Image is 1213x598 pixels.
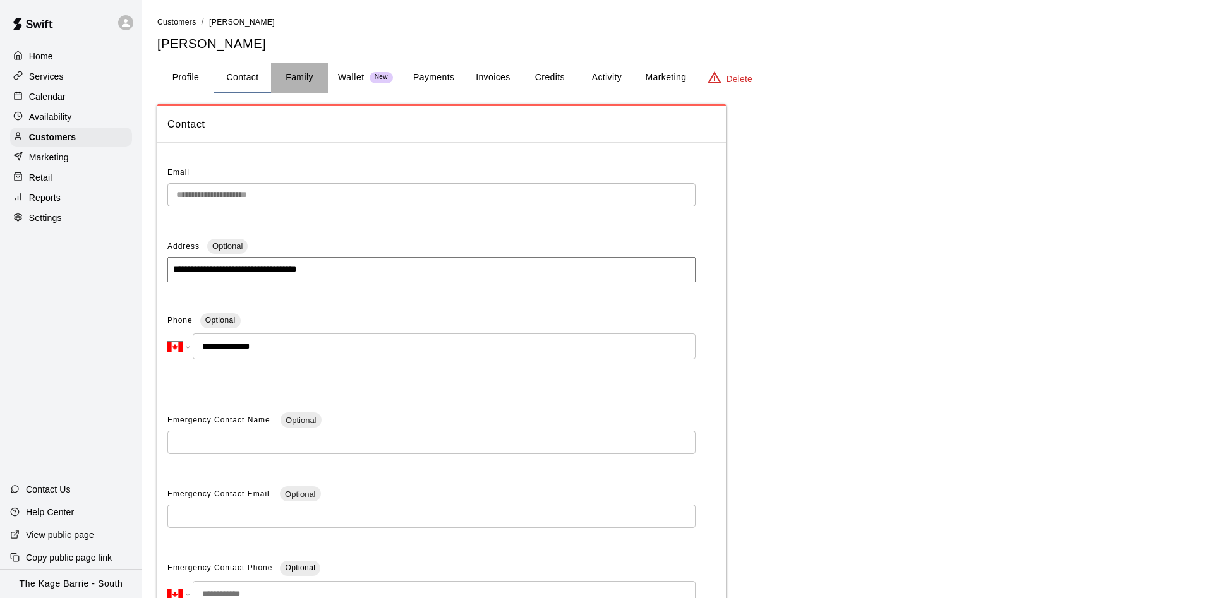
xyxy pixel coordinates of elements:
p: Marketing [29,151,69,164]
span: Customers [157,18,196,27]
a: Retail [10,168,132,187]
p: Settings [29,212,62,224]
span: Optional [281,416,321,425]
button: Invoices [464,63,521,93]
a: Marketing [10,148,132,167]
a: Reports [10,188,132,207]
p: Wallet [338,71,365,84]
span: Email [167,168,190,177]
p: Delete [727,73,752,85]
a: Customers [157,16,196,27]
span: Optional [207,241,248,251]
li: / [202,15,204,28]
p: Availability [29,111,72,123]
span: Contact [167,116,716,133]
button: Payments [403,63,464,93]
a: Settings [10,208,132,227]
p: Home [29,50,53,63]
span: Phone [167,311,193,331]
span: Address [167,242,200,251]
p: Reports [29,191,61,204]
button: Marketing [635,63,696,93]
p: The Kage Barrie - South [20,577,123,590]
span: Optional [280,489,320,499]
h5: [PERSON_NAME] [157,35,1198,52]
a: Calendar [10,87,132,106]
span: New [370,73,393,81]
a: Services [10,67,132,86]
button: Contact [214,63,271,93]
span: Optional [205,316,236,325]
a: Home [10,47,132,66]
p: Calendar [29,90,66,103]
p: Contact Us [26,483,71,496]
button: Activity [578,63,635,93]
div: The email of an existing customer can only be changed by the customer themselves at https://book.... [167,183,696,206]
button: Family [271,63,328,93]
span: Optional [285,563,315,572]
span: Emergency Contact Email [167,489,272,498]
p: Help Center [26,506,74,518]
a: Availability [10,107,132,126]
div: basic tabs example [157,63,1198,93]
button: Credits [521,63,578,93]
span: Emergency Contact Phone [167,558,272,578]
button: Profile [157,63,214,93]
a: Customers [10,128,132,147]
p: Copy public page link [26,551,112,564]
p: Customers [29,131,76,143]
span: [PERSON_NAME] [209,18,275,27]
span: Emergency Contact Name [167,416,273,424]
p: Retail [29,171,52,184]
nav: breadcrumb [157,15,1198,29]
p: View public page [26,529,94,541]
p: Services [29,70,64,83]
